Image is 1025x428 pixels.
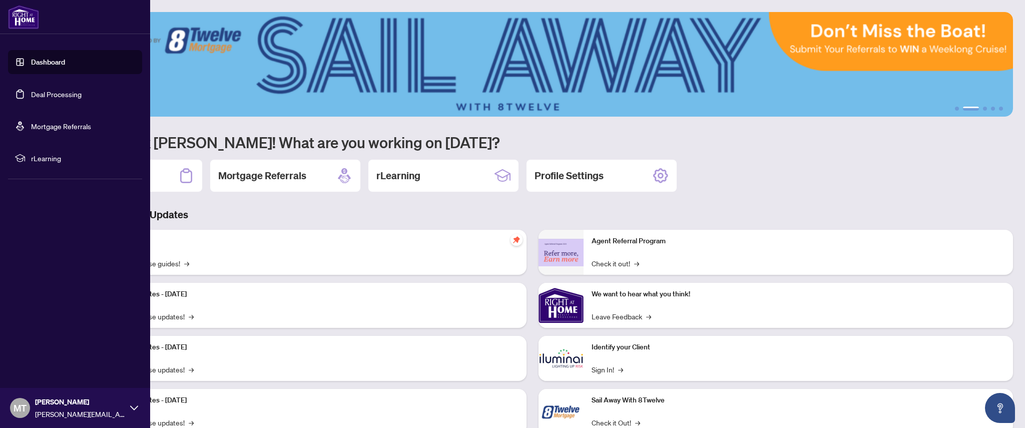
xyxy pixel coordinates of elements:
[635,417,640,428] span: →
[52,133,1013,152] h1: Welcome back [PERSON_NAME]! What are you working on [DATE]?
[218,169,306,183] h2: Mortgage Referrals
[592,258,639,269] a: Check it out!→
[592,311,651,322] a: Leave Feedback→
[955,107,959,111] button: 1
[184,258,189,269] span: →
[105,289,519,300] p: Platform Updates - [DATE]
[35,408,125,419] span: [PERSON_NAME][EMAIL_ADDRESS][DOMAIN_NAME]
[31,58,65,67] a: Dashboard
[31,153,135,164] span: rLearning
[8,5,39,29] img: logo
[31,122,91,131] a: Mortgage Referrals
[539,239,584,266] img: Agent Referral Program
[963,107,979,111] button: 2
[539,283,584,328] img: We want to hear what you think!
[510,234,523,246] span: pushpin
[634,258,639,269] span: →
[35,396,125,407] span: [PERSON_NAME]
[105,342,519,353] p: Platform Updates - [DATE]
[52,12,1013,117] img: Slide 1
[618,364,623,375] span: →
[592,417,640,428] a: Check it Out!→
[646,311,651,322] span: →
[376,169,420,183] h2: rLearning
[985,393,1015,423] button: Open asap
[592,395,1005,406] p: Sail Away With 8Twelve
[535,169,604,183] h2: Profile Settings
[105,236,519,247] p: Self-Help
[983,107,987,111] button: 3
[592,236,1005,247] p: Agent Referral Program
[592,342,1005,353] p: Identify your Client
[592,289,1005,300] p: We want to hear what you think!
[52,208,1013,222] h3: Brokerage & Industry Updates
[991,107,995,111] button: 4
[189,311,194,322] span: →
[31,90,82,99] a: Deal Processing
[14,401,27,415] span: MT
[189,417,194,428] span: →
[539,336,584,381] img: Identify your Client
[189,364,194,375] span: →
[999,107,1003,111] button: 5
[592,364,623,375] a: Sign In!→
[105,395,519,406] p: Platform Updates - [DATE]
